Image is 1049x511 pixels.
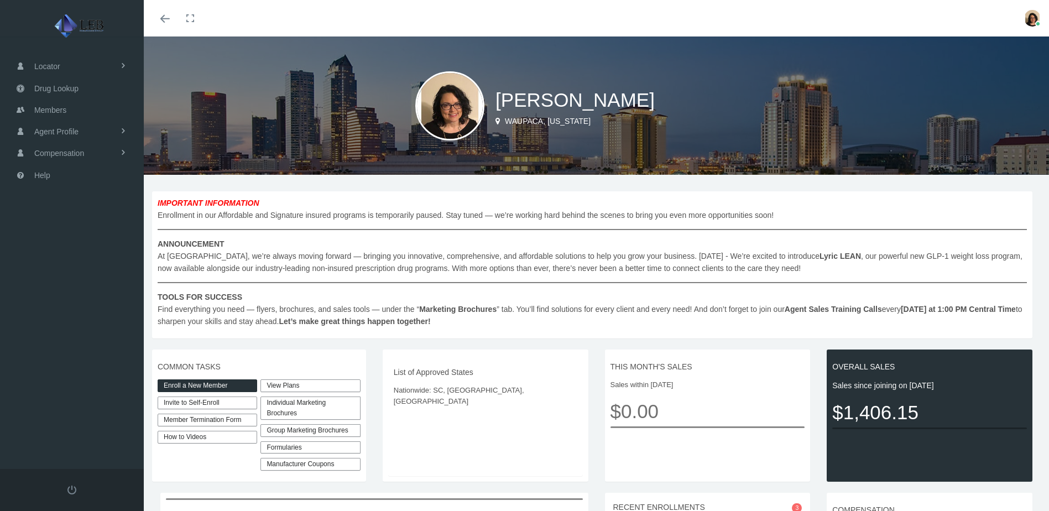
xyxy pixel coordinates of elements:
a: Member Termination Form [158,414,257,426]
span: Drug Lookup [34,78,79,99]
a: View Plans [260,379,360,392]
a: Manufacturer Coupons [260,458,360,471]
span: OVERALL SALES [832,361,1027,373]
span: [PERSON_NAME] [495,89,655,111]
b: Marketing Brochures [419,305,497,314]
span: $1,406.15 [832,397,1027,427]
div: Group Marketing Brochures [260,424,360,437]
span: List of Approved States [394,366,577,378]
span: Sales within [DATE] [610,379,805,390]
span: Nationwide: SC, [GEOGRAPHIC_DATA], [GEOGRAPHIC_DATA] [394,385,577,408]
span: Locator [34,56,60,77]
span: Enrollment in our Affordable and Signature insured programs is temporarily paused. Stay tuned — w... [158,197,1027,327]
span: $0.00 [610,396,805,426]
b: IMPORTANT INFORMATION [158,199,259,207]
span: Agent Profile [34,121,79,142]
span: Members [34,100,66,121]
b: Agent Sales Training Calls [785,305,882,314]
b: [DATE] at 1:00 PM Central Time [901,305,1016,314]
b: ANNOUNCEMENT [158,239,225,248]
span: Sales since joining on [DATE] [832,379,1027,392]
span: THIS MONTH'S SALES [610,361,805,373]
span: Help [34,165,50,186]
b: Let’s make great things happen together! [279,317,430,326]
a: Enroll a New Member [158,379,257,392]
b: Lyric LEAN [820,252,861,260]
b: TOOLS FOR SUCCESS [158,293,242,301]
a: Invite to Self-Enroll [158,397,257,409]
div: Individual Marketing Brochures [260,397,360,420]
a: How to Videos [158,431,257,444]
img: S_Profile_Picture_13300.jpg [1024,10,1041,27]
img: S_Profile_Picture_13300.jpg [415,71,484,140]
span: COMMON TASKS [158,361,361,373]
span: Compensation [34,143,84,164]
img: LEB INSURANCE GROUP [14,12,147,40]
span: WAUPACA, [US_STATE] [505,117,591,126]
div: Formularies [260,441,360,454]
